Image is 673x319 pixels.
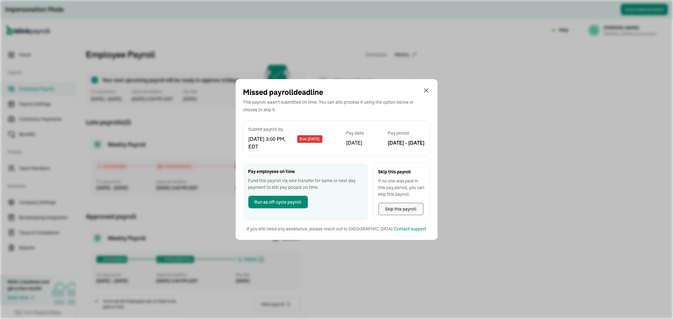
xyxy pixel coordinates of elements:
iframe: Chat Widget [568,251,673,319]
span: Pay period [388,130,425,136]
button: Skip this payroll [378,203,424,215]
span: This payroll wasn't submitted on time. You can still process it using the option below or choose ... [243,99,414,113]
span: [DATE] [346,139,363,147]
button: Run as off-cycle payroll [248,196,308,208]
p: If you still need any assistance, please reach out to [GEOGRAPHIC_DATA] [247,226,393,232]
span: If no one was paid in this pay period, you can skip this payroll. [378,178,425,198]
span: Run as off-cycle payroll [255,199,302,206]
div: Due [DATE] [297,135,322,143]
span: Fund this payroll via wire transfer for same or next day payment to still pay people on time. [248,177,363,191]
span: Submit payroll by [249,126,322,133]
span: Skip this payroll [385,206,417,212]
span: [DATE] - [DATE] [388,139,425,147]
button: Contact support [394,226,427,232]
span: Pay date [346,130,364,136]
span: Skip this payroll [378,169,425,175]
span: [DATE] 3:00 PM, EDT [249,135,296,150]
span: Pay employees on time [248,168,363,175]
span: Missed payroll deadline [243,88,323,96]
